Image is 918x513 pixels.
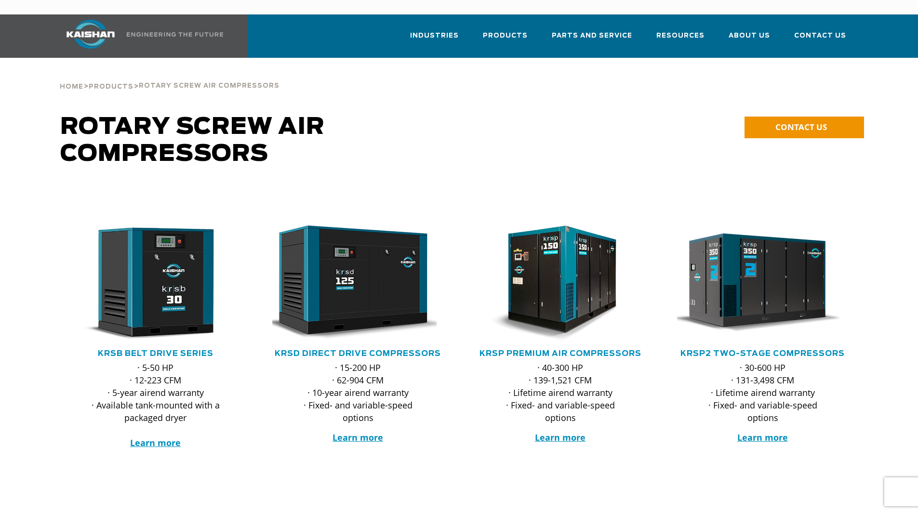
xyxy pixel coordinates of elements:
a: Kaishan USA [54,14,225,58]
span: Resources [656,30,705,41]
div: krsb30 [70,225,241,341]
a: Learn more [130,437,181,448]
img: kaishan logo [54,20,127,49]
span: About Us [729,30,770,41]
span: Rotary Screw Air Compressors [60,116,325,166]
img: krsd125 [265,225,437,341]
img: krsp150 [467,225,639,341]
a: KRSP2 Two-Stage Compressors [680,350,845,357]
a: Contact Us [794,23,846,56]
span: Industries [410,30,459,41]
div: krsd125 [272,225,444,341]
a: Products [89,82,133,91]
div: krsp150 [475,225,646,341]
a: Industries [410,23,459,56]
img: Engineering the future [127,32,223,37]
a: KRSB Belt Drive Series [98,350,213,357]
a: Parts and Service [552,23,632,56]
p: · 15-200 HP · 62-904 CFM · 10-year airend warranty · Fixed- and variable-speed options [292,361,425,424]
span: Home [60,84,83,90]
div: krsp350 [677,225,849,341]
a: CONTACT US [745,117,864,138]
span: Parts and Service [552,30,632,41]
a: Learn more [737,432,788,443]
span: Products [483,30,528,41]
p: · 40-300 HP · 139-1,521 CFM · Lifetime airend warranty · Fixed- and variable-speed options [494,361,627,424]
span: Contact Us [794,30,846,41]
a: KRSD Direct Drive Compressors [275,350,441,357]
a: Products [483,23,528,56]
img: krsb30 [63,225,234,341]
span: Rotary Screw Air Compressors [139,83,279,89]
div: > > [60,58,279,94]
a: Learn more [333,432,383,443]
a: Resources [656,23,705,56]
p: · 30-600 HP · 131-3,498 CFM · Lifetime airend warranty · Fixed- and variable-speed options [696,361,829,424]
span: Products [89,84,133,90]
img: krsp350 [670,225,841,341]
span: CONTACT US [775,121,827,132]
a: Learn more [535,432,585,443]
a: Home [60,82,83,91]
a: KRSP Premium Air Compressors [479,350,641,357]
p: · 5-50 HP · 12-223 CFM · 5-year airend warranty · Available tank-mounted with a packaged dryer [89,361,222,449]
a: About Us [729,23,770,56]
